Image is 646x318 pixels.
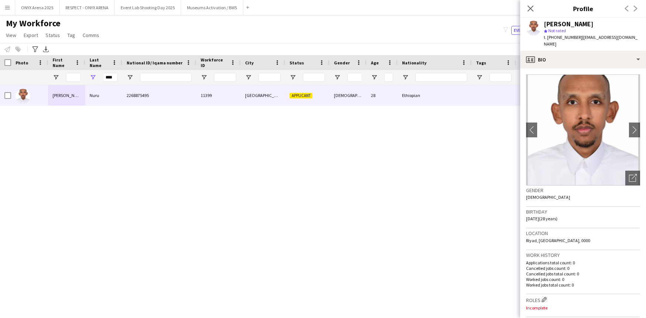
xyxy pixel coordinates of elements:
[85,85,122,106] div: Nuru
[520,51,646,68] div: Bio
[544,34,637,47] span: | [EMAIL_ADDRESS][DOMAIN_NAME]
[489,73,512,82] input: Tags Filter Input
[526,238,590,243] span: Riyad, [GEOGRAPHIC_DATA], 0000
[526,305,640,311] p: Incomplete
[548,28,566,33] span: Not rated
[526,265,640,271] p: Cancelled jobs count: 0
[526,187,640,194] h3: Gender
[366,85,398,106] div: 28
[90,74,96,81] button: Open Filter Menu
[127,60,183,66] span: National ID/ Iqama number
[526,74,640,185] img: Crew avatar or photo
[6,32,16,39] span: View
[526,208,640,215] h3: Birthday
[245,60,254,66] span: City
[303,73,325,82] input: Status Filter Input
[140,73,192,82] input: National ID/ Iqama number Filter Input
[334,74,341,81] button: Open Filter Menu
[476,60,486,66] span: Tags
[334,60,350,66] span: Gender
[103,73,118,82] input: Last Name Filter Input
[41,45,50,54] app-action-btn: Export XLSX
[83,32,99,39] span: Comms
[476,74,483,81] button: Open Filter Menu
[201,57,227,68] span: Workforce ID
[21,30,41,40] a: Export
[398,85,472,106] div: Ethiopian
[415,73,467,82] input: Nationality Filter Input
[6,18,60,29] span: My Workforce
[329,85,366,106] div: [DEMOGRAPHIC_DATA]
[526,252,640,258] h3: Work history
[544,34,582,40] span: t. [PHONE_NUMBER]
[526,230,640,237] h3: Location
[53,74,59,81] button: Open Filter Menu
[289,74,296,81] button: Open Filter Menu
[245,74,252,81] button: Open Filter Menu
[625,171,640,185] div: Open photos pop-in
[511,26,548,35] button: Everyone8,597
[201,74,207,81] button: Open Filter Menu
[43,30,63,40] a: Status
[289,93,312,98] span: Applicant
[60,0,115,15] button: RESPECT - ONYX ARENA
[402,74,409,81] button: Open Filter Menu
[520,4,646,13] h3: Profile
[115,0,181,15] button: Event Lab Shooting Day 2025
[289,60,304,66] span: Status
[384,73,393,82] input: Age Filter Input
[526,282,640,288] p: Worked jobs total count: 0
[241,85,285,106] div: [GEOGRAPHIC_DATA]
[66,73,81,82] input: First Name Filter Input
[46,32,60,39] span: Status
[16,89,30,104] img: Ahmed Nuru
[127,93,149,98] span: 2268875495
[526,216,558,221] span: [DATE] (28 years)
[90,57,109,68] span: Last Name
[48,85,85,106] div: [PERSON_NAME]
[53,57,72,68] span: First Name
[24,32,38,39] span: Export
[402,60,426,66] span: Nationality
[15,0,60,15] button: ONYX Arena 2025
[526,260,640,265] p: Applications total count: 0
[3,30,19,40] a: View
[16,60,28,66] span: Photo
[371,60,379,66] span: Age
[258,73,281,82] input: City Filter Input
[544,21,593,27] div: [PERSON_NAME]
[371,74,378,81] button: Open Filter Menu
[31,45,40,54] app-action-btn: Advanced filters
[526,194,570,200] span: [DEMOGRAPHIC_DATA]
[214,73,236,82] input: Workforce ID Filter Input
[526,296,640,304] h3: Roles
[181,0,243,15] button: Museums Activation / BWS
[526,277,640,282] p: Worked jobs count: 0
[347,73,362,82] input: Gender Filter Input
[67,32,75,39] span: Tag
[127,74,133,81] button: Open Filter Menu
[64,30,78,40] a: Tag
[196,85,241,106] div: 11399
[526,271,640,277] p: Cancelled jobs total count: 0
[80,30,102,40] a: Comms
